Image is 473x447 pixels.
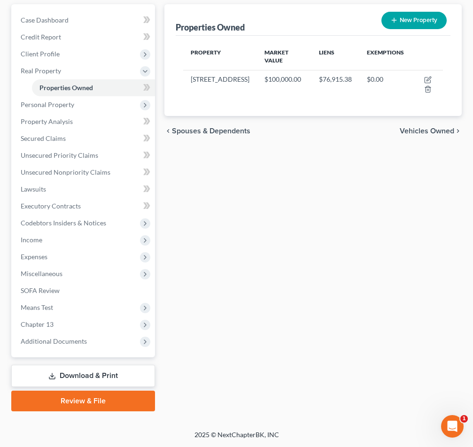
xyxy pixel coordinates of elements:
div: Properties Owned [176,22,245,33]
span: Codebtors Insiders & Notices [21,219,106,227]
th: Property [183,43,257,70]
th: Market Value [257,43,311,70]
th: Exemptions [359,43,411,70]
a: Credit Report [13,29,155,46]
button: chevron_left Spouses & Dependents [164,127,250,135]
th: Liens [311,43,359,70]
span: Personal Property [21,100,74,108]
td: $0.00 [359,70,411,97]
span: Properties Owned [39,84,93,92]
span: Additional Documents [21,337,87,345]
button: Vehicles Owned chevron_right [400,127,462,135]
i: chevron_right [454,127,462,135]
a: Unsecured Priority Claims [13,147,155,164]
span: Income [21,236,42,244]
a: Property Analysis [13,113,155,130]
a: Download & Print [11,365,155,387]
span: Credit Report [21,33,61,41]
span: Unsecured Priority Claims [21,151,98,159]
a: SOFA Review [13,282,155,299]
span: Miscellaneous [21,270,62,277]
button: New Property [381,12,447,29]
a: Review & File [11,391,155,411]
a: Executory Contracts [13,198,155,215]
span: SOFA Review [21,286,60,294]
span: Executory Contracts [21,202,81,210]
span: Expenses [21,253,47,261]
span: Client Profile [21,50,60,58]
span: Chapter 13 [21,320,54,328]
span: Secured Claims [21,134,66,142]
td: $100,000.00 [257,70,311,97]
a: Lawsuits [13,181,155,198]
td: [STREET_ADDRESS] [183,70,257,97]
span: Spouses & Dependents [172,127,250,135]
span: Unsecured Nonpriority Claims [21,168,110,176]
a: Case Dashboard [13,12,155,29]
iframe: Intercom live chat [441,415,464,438]
i: chevron_left [164,127,172,135]
a: Secured Claims [13,130,155,147]
a: Properties Owned [32,79,155,96]
div: 2025 © NextChapterBK, INC [11,430,462,447]
span: Case Dashboard [21,16,69,24]
td: $76,915.38 [311,70,359,97]
span: 1 [460,415,468,423]
span: Means Test [21,303,53,311]
span: Vehicles Owned [400,127,454,135]
a: Unsecured Nonpriority Claims [13,164,155,181]
span: Real Property [21,67,61,75]
span: Property Analysis [21,117,73,125]
span: Lawsuits [21,185,46,193]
